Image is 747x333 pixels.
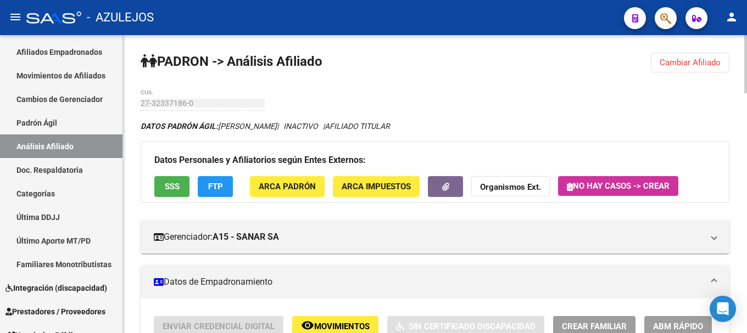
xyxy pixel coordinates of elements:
[154,276,703,288] mat-panel-title: Datos de Empadronamiento
[154,153,716,168] h3: Datos Personales y Afiliatorios según Entes Externos:
[5,282,107,294] span: Integración (discapacidad)
[558,176,678,196] button: No hay casos -> Crear
[471,176,550,196] button: Organismos Ext.
[163,321,275,331] span: Enviar Credencial Digital
[141,122,277,131] span: [PERSON_NAME]
[342,182,411,192] span: ARCA Impuestos
[141,221,729,253] mat-expansion-panel-header: Gerenciador:A15 - SANAR SA
[154,176,189,196] button: SSS
[725,10,738,24] mat-icon: person
[480,183,541,193] strong: Organismos Ext.
[314,321,370,331] span: Movimientos
[154,231,703,243] mat-panel-title: Gerenciador:
[259,182,316,192] span: ARCA Padrón
[409,321,536,331] span: Sin Certificado Discapacidad
[208,182,223,192] span: FTP
[660,58,721,67] span: Cambiar Afiliado
[5,306,105,318] span: Prestadores / Proveedores
[141,266,729,298] mat-expansion-panel-header: Datos de Empadronamiento
[141,122,390,131] i: | INACTIVO |
[333,176,420,196] button: ARCA Impuestos
[651,53,729,72] button: Cambiar Afiliado
[325,122,390,131] span: AFILIADO TITULAR
[141,54,322,69] strong: PADRON -> Análisis Afiliado
[9,10,22,24] mat-icon: menu
[165,182,180,192] span: SSS
[198,176,233,196] button: FTP
[301,319,314,332] mat-icon: remove_red_eye
[653,321,703,331] span: ABM Rápido
[87,5,154,30] span: - AZULEJOS
[567,181,670,191] span: No hay casos -> Crear
[141,122,218,131] strong: DATOS PADRÓN ÁGIL:
[562,321,627,331] span: Crear Familiar
[213,231,279,243] strong: A15 - SANAR SA
[250,176,325,196] button: ARCA Padrón
[710,296,736,322] div: Open Intercom Messenger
